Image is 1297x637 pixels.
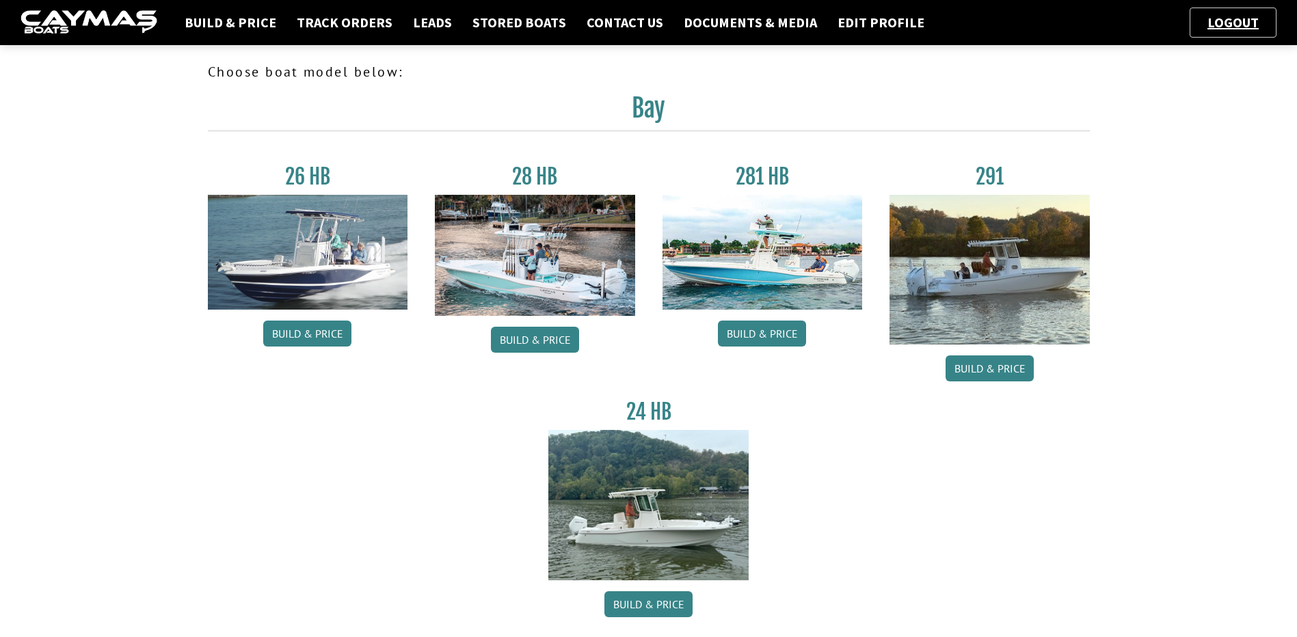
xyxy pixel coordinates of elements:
img: 291_Thumbnail.jpg [890,195,1090,344]
a: Stored Boats [466,14,573,31]
h2: Bay [208,93,1090,131]
p: Choose boat model below: [208,62,1090,82]
h3: 26 HB [208,164,408,189]
a: Build & Price [491,327,579,353]
img: 28_hb_thumbnail_for_caymas_connect.jpg [435,195,635,316]
a: Contact Us [580,14,670,31]
a: Documents & Media [677,14,824,31]
h3: 281 HB [663,164,863,189]
h3: 291 [890,164,1090,189]
img: 26_new_photo_resized.jpg [208,195,408,310]
a: Logout [1201,14,1266,31]
h3: 28 HB [435,164,635,189]
a: Edit Profile [831,14,931,31]
a: Build & Price [604,591,693,617]
a: Leads [406,14,459,31]
a: Build & Price [718,321,806,347]
a: Build & Price [946,355,1034,381]
a: Build & Price [178,14,283,31]
h3: 24 HB [548,399,749,424]
img: caymas-dealer-connect-2ed40d3bc7270c1d8d7ffb4b79bf05adc795679939227970def78ec6f6c03838.gif [21,10,157,36]
img: 24_HB_thumbnail.jpg [548,430,749,580]
a: Track Orders [290,14,399,31]
img: 28-hb-twin.jpg [663,195,863,310]
a: Build & Price [263,321,351,347]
